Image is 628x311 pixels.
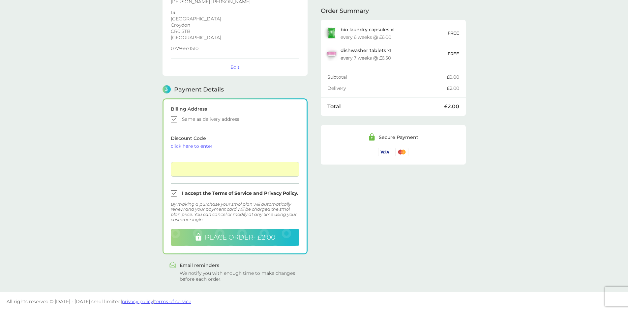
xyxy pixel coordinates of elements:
div: £0.00 [447,75,459,79]
iframe: Secure card payment input frame [173,167,297,172]
img: /assets/icons/cards/mastercard.svg [395,148,408,156]
p: CR0 5TB [171,29,299,34]
div: Delivery [327,86,447,91]
p: x 1 [341,27,395,32]
div: Total [327,104,444,109]
a: terms of service [154,298,191,304]
button: Edit [230,64,240,70]
span: PLACE ORDER - £2.00 [205,233,275,241]
div: By making a purchase your smol plan will automatically renew and your payment card will be charge... [171,202,299,222]
div: Subtotal [327,75,447,79]
p: 14 [171,10,299,15]
div: We notify you with enough time to make changes before each order. [180,270,301,282]
img: /assets/icons/cards/visa.svg [378,148,391,156]
span: Payment Details [174,87,224,92]
div: Email reminders [180,263,301,268]
div: £2.00 [444,104,459,109]
div: every 6 weeks @ £6.00 [341,35,391,39]
div: Secure Payment [379,135,418,140]
span: Discount Code [171,135,299,148]
p: Croydon [171,23,299,27]
div: Billing Address [171,107,299,111]
span: bio laundry capsules [341,27,389,33]
p: [GEOGRAPHIC_DATA] [171,16,299,21]
button: PLACE ORDER- £2.00 [171,229,299,246]
span: Order Summary [321,8,369,14]
div: click here to enter [171,144,299,148]
p: 07795671510 [171,46,299,51]
p: [GEOGRAPHIC_DATA] [171,35,299,40]
p: FREE [448,30,459,37]
span: 3 [163,85,171,93]
a: privacy policy [122,298,153,304]
p: FREE [448,50,459,57]
div: every 7 weeks @ £6.50 [341,56,391,60]
p: x 1 [341,48,391,53]
div: £2.00 [447,86,459,91]
span: dishwasher tablets [341,47,386,53]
